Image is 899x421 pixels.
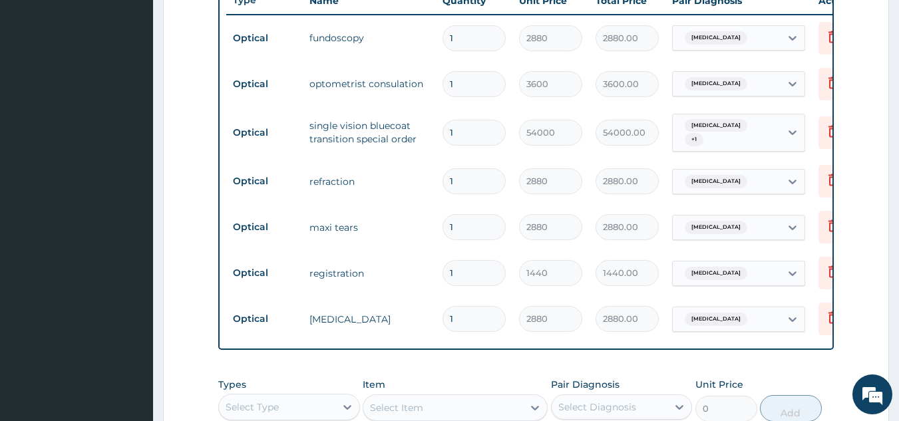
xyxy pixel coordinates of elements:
span: [MEDICAL_DATA] [685,313,747,326]
span: [MEDICAL_DATA] [685,31,747,45]
label: Types [218,379,246,390]
td: refraction [303,168,436,195]
label: Item [363,378,385,391]
td: optometrist consulation [303,70,436,97]
td: Optical [226,120,303,145]
span: + 1 [685,133,703,146]
span: We're online! [77,126,184,260]
td: Optical [226,261,303,285]
td: [MEDICAL_DATA] [303,306,436,333]
textarea: Type your message and hit 'Enter' [7,280,254,327]
span: [MEDICAL_DATA] [685,267,747,280]
label: Unit Price [695,378,743,391]
td: registration [303,260,436,287]
td: Optical [226,215,303,239]
div: Select Diagnosis [558,400,636,414]
td: Optical [226,169,303,194]
span: [MEDICAL_DATA] [685,119,747,132]
div: Select Type [226,400,279,414]
td: single vision bluecoat transition special order [303,112,436,152]
td: Optical [226,307,303,331]
img: d_794563401_company_1708531726252_794563401 [25,67,54,100]
td: fundoscopy [303,25,436,51]
span: [MEDICAL_DATA] [685,221,747,234]
span: [MEDICAL_DATA] [685,175,747,188]
label: Pair Diagnosis [551,378,620,391]
div: Minimize live chat window [218,7,250,39]
span: [MEDICAL_DATA] [685,77,747,90]
div: Chat with us now [69,74,224,92]
td: maxi tears [303,214,436,241]
td: Optical [226,72,303,96]
td: Optical [226,26,303,51]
